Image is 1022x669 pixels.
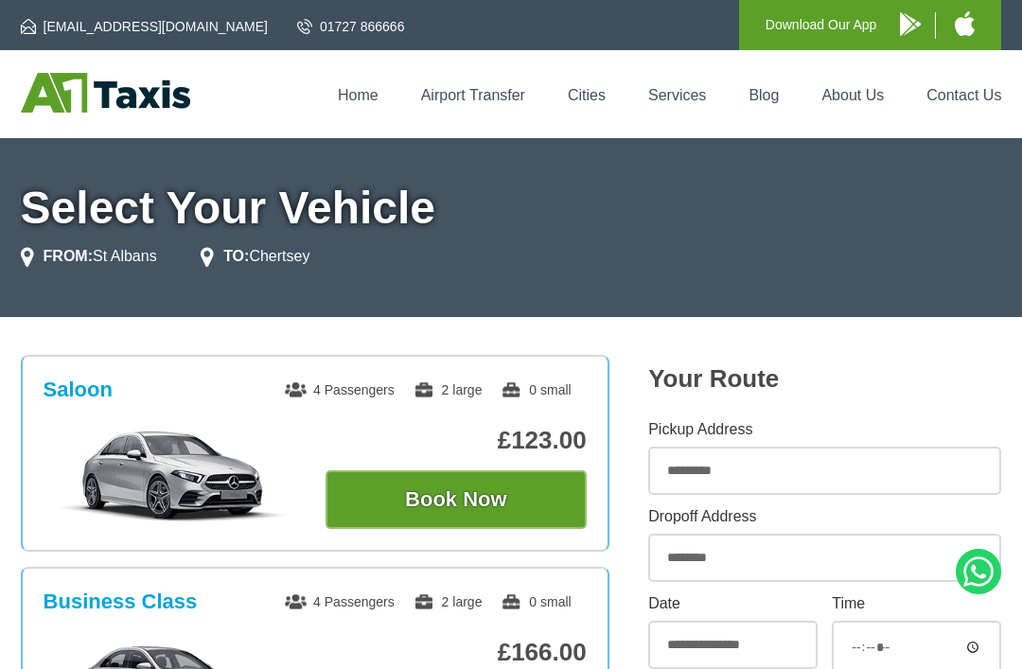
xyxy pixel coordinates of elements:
[421,87,525,103] a: Airport Transfer
[414,594,483,609] span: 2 large
[44,248,93,264] strong: FROM:
[648,364,1001,394] h2: Your Route
[21,73,190,113] img: A1 Taxis St Albans LTD
[285,382,395,397] span: 4 Passengers
[821,87,884,103] a: About Us
[21,245,157,268] li: St Albans
[766,13,877,37] p: Download Our App
[648,422,1001,437] label: Pickup Address
[414,382,483,397] span: 2 large
[568,87,606,103] a: Cities
[832,596,1001,611] label: Time
[648,596,818,611] label: Date
[955,11,975,36] img: A1 Taxis iPhone App
[648,87,706,103] a: Services
[21,17,268,36] a: [EMAIL_ADDRESS][DOMAIN_NAME]
[44,378,113,402] h3: Saloon
[749,87,779,103] a: Blog
[501,382,571,397] span: 0 small
[926,87,1001,103] a: Contact Us
[44,429,305,523] img: Saloon
[648,509,1001,524] label: Dropoff Address
[326,426,587,455] p: £123.00
[21,185,1002,231] h1: Select Your Vehicle
[297,17,405,36] a: 01727 866666
[44,590,198,614] h3: Business Class
[501,594,571,609] span: 0 small
[338,87,379,103] a: Home
[326,638,587,667] p: £166.00
[285,594,395,609] span: 4 Passengers
[223,248,249,264] strong: TO:
[201,245,309,268] li: Chertsey
[900,12,921,36] img: A1 Taxis Android App
[326,470,587,529] button: Book Now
